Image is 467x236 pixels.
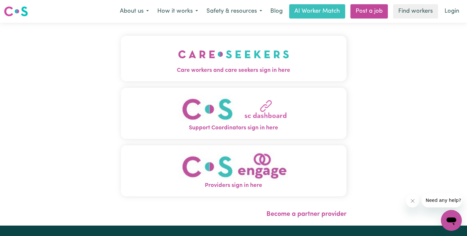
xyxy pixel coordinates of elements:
[116,5,153,18] button: About us
[121,88,347,139] button: Support Coordinators sign in here
[393,4,438,19] a: Find workers
[121,181,347,190] span: Providers sign in here
[441,4,463,19] a: Login
[350,4,388,19] a: Post a job
[121,124,347,132] span: Support Coordinators sign in here
[266,4,287,19] a: Blog
[4,6,28,17] img: Careseekers logo
[202,5,266,18] button: Safety & resources
[121,145,347,196] button: Providers sign in here
[289,4,345,19] a: AI Worker Match
[153,5,202,18] button: How it works
[121,36,347,81] button: Care workers and care seekers sign in here
[4,4,28,19] a: Careseekers logo
[121,66,347,75] span: Care workers and care seekers sign in here
[422,193,462,207] iframe: Message from company
[441,210,462,231] iframe: Button to launch messaging window
[266,211,347,217] a: Become a partner provider
[406,194,419,207] iframe: Close message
